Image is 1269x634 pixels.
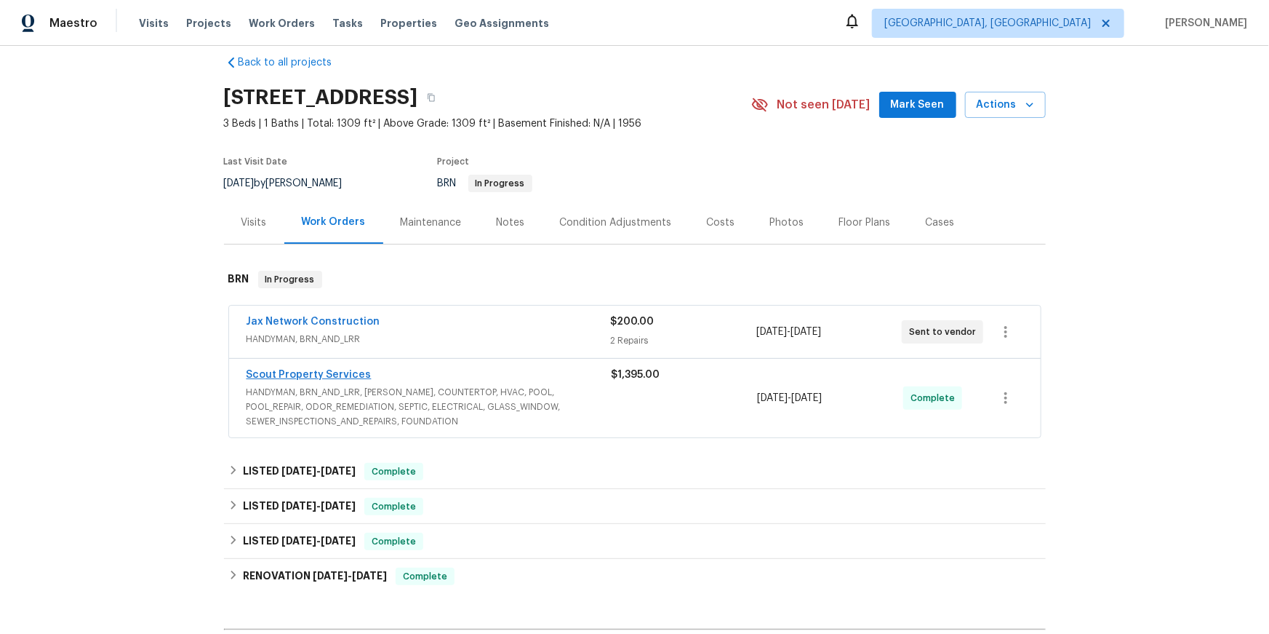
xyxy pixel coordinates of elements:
[186,16,231,31] span: Projects
[839,215,891,230] div: Floor Plans
[224,256,1046,303] div: BRN In Progress
[418,84,444,111] button: Copy Address
[224,489,1046,524] div: LISTED [DATE]-[DATE]Complete
[909,325,982,339] span: Sent to vendor
[281,501,356,511] span: -
[401,215,462,230] div: Maintenance
[49,16,97,31] span: Maestro
[497,215,525,230] div: Notes
[247,385,612,429] span: HANDYMAN, BRN_AND_LRR, [PERSON_NAME], COUNTERTOP, HVAC, POOL, POOL_REPAIR, ODOR_REMEDIATION, SEPT...
[926,215,955,230] div: Cases
[281,536,316,546] span: [DATE]
[770,215,804,230] div: Photos
[249,16,315,31] span: Work Orders
[321,501,356,511] span: [DATE]
[281,501,316,511] span: [DATE]
[1159,16,1247,31] span: [PERSON_NAME]
[247,332,611,346] span: HANDYMAN, BRN_AND_LRR
[228,271,249,288] h6: BRN
[366,464,422,479] span: Complete
[352,571,387,581] span: [DATE]
[247,317,380,327] a: Jax Network Construction
[455,16,549,31] span: Geo Assignments
[224,454,1046,489] div: LISTED [DATE]-[DATE]Complete
[560,215,672,230] div: Condition Adjustments
[438,178,532,189] span: BRN
[965,92,1046,119] button: Actions
[281,536,356,546] span: -
[313,571,387,581] span: -
[321,536,356,546] span: [DATE]
[260,272,321,287] span: In Progress
[243,463,356,480] h6: LISTED
[757,393,788,403] span: [DATE]
[281,466,316,476] span: [DATE]
[910,391,961,405] span: Complete
[366,534,422,549] span: Complete
[366,499,422,514] span: Complete
[243,498,356,515] h6: LISTED
[139,16,169,31] span: Visits
[224,524,1046,559] div: LISTED [DATE]-[DATE]Complete
[884,16,1091,31] span: [GEOGRAPHIC_DATA], [GEOGRAPHIC_DATA]
[247,370,372,380] a: Scout Property Services
[224,175,360,192] div: by [PERSON_NAME]
[791,393,822,403] span: [DATE]
[397,569,453,584] span: Complete
[611,333,756,348] div: 2 Repairs
[380,16,437,31] span: Properties
[879,92,956,119] button: Mark Seen
[757,391,822,405] span: -
[224,55,364,70] a: Back to all projects
[977,96,1034,114] span: Actions
[891,96,945,114] span: Mark Seen
[332,18,363,28] span: Tasks
[224,178,255,189] span: [DATE]
[281,466,356,476] span: -
[224,157,288,166] span: Last Visit Date
[612,370,660,380] span: $1,395.00
[756,327,787,337] span: [DATE]
[241,215,267,230] div: Visits
[756,325,821,339] span: -
[313,571,348,581] span: [DATE]
[243,568,387,585] h6: RENOVATION
[243,533,356,550] h6: LISTED
[224,559,1046,594] div: RENOVATION [DATE]-[DATE]Complete
[224,116,751,131] span: 3 Beds | 1 Baths | Total: 1309 ft² | Above Grade: 1309 ft² | Basement Finished: N/A | 1956
[321,466,356,476] span: [DATE]
[470,179,531,188] span: In Progress
[707,215,735,230] div: Costs
[611,317,654,327] span: $200.00
[777,98,870,112] span: Not seen [DATE]
[224,90,418,105] h2: [STREET_ADDRESS]
[438,157,470,166] span: Project
[302,215,366,229] div: Work Orders
[790,327,821,337] span: [DATE]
